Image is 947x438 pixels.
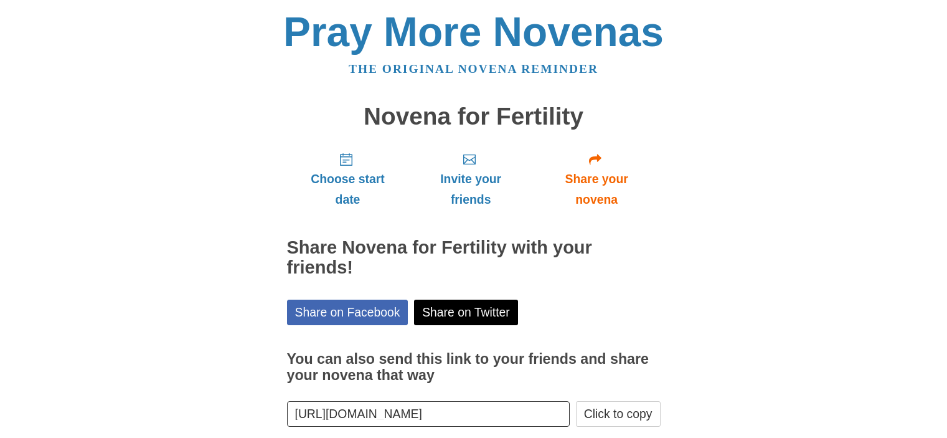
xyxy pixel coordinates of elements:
button: Click to copy [576,401,661,427]
a: Invite your friends [408,142,532,216]
a: Choose start date [287,142,409,216]
span: Share your novena [545,169,648,210]
a: Share on Twitter [414,300,518,325]
span: Invite your friends [421,169,520,210]
span: Choose start date [299,169,397,210]
h2: Share Novena for Fertility with your friends! [287,238,661,278]
a: Pray More Novenas [283,9,664,55]
a: Share on Facebook [287,300,408,325]
h3: You can also send this link to your friends and share your novena that way [287,351,661,383]
a: The original novena reminder [349,62,598,75]
a: Share your novena [533,142,661,216]
h1: Novena for Fertility [287,103,661,130]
